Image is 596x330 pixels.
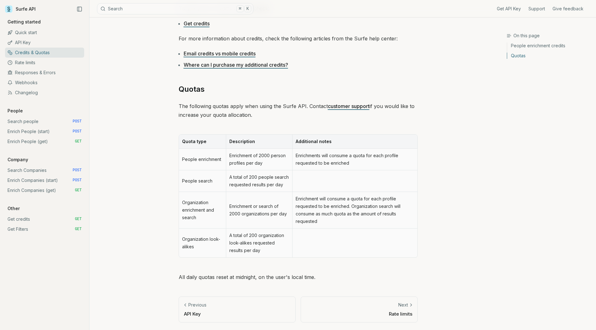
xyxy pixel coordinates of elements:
p: Other [5,205,22,212]
th: Additional notes [292,135,417,149]
a: Quotas [507,51,591,59]
a: Webhooks [5,78,84,88]
td: Enrichments will consume a quota for each profile requested to be enriched [292,149,417,170]
p: All daily quotas reset at midnight, on the user's local time. [179,273,418,281]
a: Search people POST [5,116,84,126]
span: GET [75,227,82,232]
h3: On this page [507,33,591,39]
a: Quotas [179,84,205,94]
p: Company [5,157,31,163]
span: POST [73,178,82,183]
td: A total of 200 people search requested results per day [226,170,292,192]
a: Responses & Errors [5,68,84,78]
p: For more information about credits, check the following articles from the Surfe help center: [179,34,418,43]
td: People enrichment [179,149,226,170]
a: NextRate limits [301,296,418,322]
span: GET [75,139,82,144]
kbd: K [244,5,251,12]
a: PreviousAPI Key [179,296,296,322]
a: Enrich People (get) GET [5,137,84,147]
td: A total of 200 organization look-alikes requested results per day [226,229,292,257]
a: customer support [328,103,369,109]
a: Get credits GET [5,214,84,224]
td: Enrichment or search of 2000 organizations per day [226,192,292,229]
a: Enrich Companies (start) POST [5,175,84,185]
a: Rate limits [5,58,84,68]
button: Collapse Sidebar [75,4,84,14]
td: Enrichment of 2000 person profiles per day [226,149,292,170]
th: Description [226,135,292,149]
span: POST [73,168,82,173]
td: People search [179,170,226,192]
span: GET [75,188,82,193]
a: API Key [5,38,84,48]
a: Enrich People (start) POST [5,126,84,137]
td: Organization look-alikes [179,229,226,257]
p: People [5,108,25,114]
a: Give feedback [553,6,583,12]
a: Get Filters GET [5,224,84,234]
span: POST [73,129,82,134]
a: Support [528,6,545,12]
a: Enrich Companies (get) GET [5,185,84,195]
a: Surfe API [5,4,36,14]
td: Organization enrichment and search [179,192,226,229]
p: Previous [188,302,206,308]
a: Get API Key [497,6,521,12]
p: API Key [184,311,290,317]
a: Search Companies POST [5,165,84,175]
a: Changelog [5,88,84,98]
p: Next [398,302,408,308]
a: People enrichment credits [507,43,591,51]
span: GET [75,217,82,222]
th: Quota type [179,135,226,149]
a: Get credits [184,20,210,27]
kbd: ⌘ [237,5,243,12]
p: Rate limits [306,311,412,317]
a: Quick start [5,28,84,38]
a: Where can I purchase my additional credits? [184,62,288,68]
p: The following quotas apply when using the Surfe API. Contact if you would like to increase your q... [179,102,418,119]
p: Getting started [5,19,43,25]
td: Enrichment will consume a quota for each profile requested to be enriched. Organization search wi... [292,192,417,229]
button: Search⌘K [97,3,253,14]
a: Email credits vs mobile credits [184,50,256,57]
span: POST [73,119,82,124]
a: Credits & Quotas [5,48,84,58]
